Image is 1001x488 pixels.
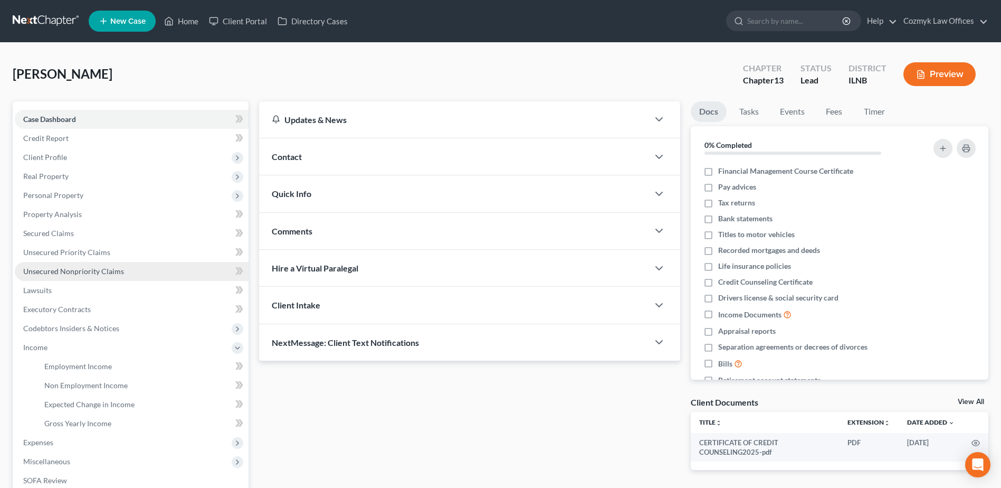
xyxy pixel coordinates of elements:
[272,12,353,31] a: Directory Cases
[36,395,249,414] a: Expected Change in Income
[958,398,984,406] a: View All
[23,286,52,295] span: Lawsuits
[44,381,128,390] span: Non Employment Income
[718,359,732,369] span: Bills
[272,114,636,125] div: Updates & News
[272,337,419,348] span: NextMessage: Client Text Notifications
[204,12,272,31] a: Client Portal
[272,263,358,273] span: Hire a Virtual Paralegal
[15,224,249,243] a: Secured Claims
[718,326,776,336] span: Appraisal reports
[44,419,111,428] span: Gross Yearly Income
[15,110,249,129] a: Case Dashboard
[15,300,249,319] a: Executory Contracts
[718,182,756,192] span: Pay advices
[948,420,955,426] i: expand_more
[716,420,722,426] i: unfold_more
[718,375,821,386] span: Retirement account statements
[15,205,249,224] a: Property Analysis
[743,62,784,74] div: Chapter
[272,300,320,310] span: Client Intake
[36,357,249,376] a: Employment Income
[771,101,813,122] a: Events
[718,213,773,224] span: Bank statements
[747,11,844,31] input: Search by name...
[15,243,249,262] a: Unsecured Priority Claims
[23,134,69,143] span: Credit Report
[718,342,867,352] span: Separation agreements or decrees of divorces
[23,267,124,276] span: Unsecured Nonpriority Claims
[15,281,249,300] a: Lawsuits
[898,12,988,31] a: Cozmyk Law Offices
[839,433,899,462] td: PDF
[36,414,249,433] a: Gross Yearly Income
[44,400,135,409] span: Expected Change in Income
[272,226,312,236] span: Comments
[862,12,897,31] a: Help
[23,115,76,124] span: Case Dashboard
[23,343,47,352] span: Income
[718,261,791,271] span: Life insurance policies
[23,305,91,314] span: Executory Contracts
[800,74,832,87] div: Lead
[718,198,755,208] span: Tax returns
[743,74,784,87] div: Chapter
[23,324,119,333] span: Codebtors Insiders & Notices
[23,476,67,485] span: SOFA Review
[44,362,112,371] span: Employment Income
[855,101,893,122] a: Timer
[731,101,767,122] a: Tasks
[23,248,110,257] span: Unsecured Priority Claims
[691,397,758,408] div: Client Documents
[817,101,851,122] a: Fees
[699,418,722,426] a: Titleunfold_more
[15,129,249,148] a: Credit Report
[800,62,832,74] div: Status
[691,101,727,122] a: Docs
[691,433,839,462] td: CERTIFICATE OF CREDIT COUNSELING2025-pdf
[718,293,838,303] span: Drivers license & social security card
[718,277,813,287] span: Credit Counseling Certificate
[13,66,112,81] span: [PERSON_NAME]
[23,153,67,162] span: Client Profile
[847,418,890,426] a: Extensionunfold_more
[849,74,886,87] div: ILNB
[718,245,820,256] span: Recorded mortgages and deeds
[849,62,886,74] div: District
[23,229,74,238] span: Secured Claims
[23,172,69,181] span: Real Property
[23,438,53,447] span: Expenses
[15,262,249,281] a: Unsecured Nonpriority Claims
[23,191,83,200] span: Personal Property
[23,210,82,219] span: Property Analysis
[23,457,70,466] span: Miscellaneous
[36,376,249,395] a: Non Employment Income
[272,189,311,199] span: Quick Info
[903,62,976,86] button: Preview
[704,140,752,149] strong: 0% Completed
[718,229,795,240] span: Titles to motor vehicles
[884,420,890,426] i: unfold_more
[774,75,784,85] span: 13
[110,17,146,25] span: New Case
[965,452,990,477] div: Open Intercom Messenger
[272,152,302,162] span: Contact
[718,166,853,176] span: Financial Management Course Certificate
[718,309,781,320] span: Income Documents
[899,433,963,462] td: [DATE]
[907,418,955,426] a: Date Added expand_more
[159,12,204,31] a: Home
